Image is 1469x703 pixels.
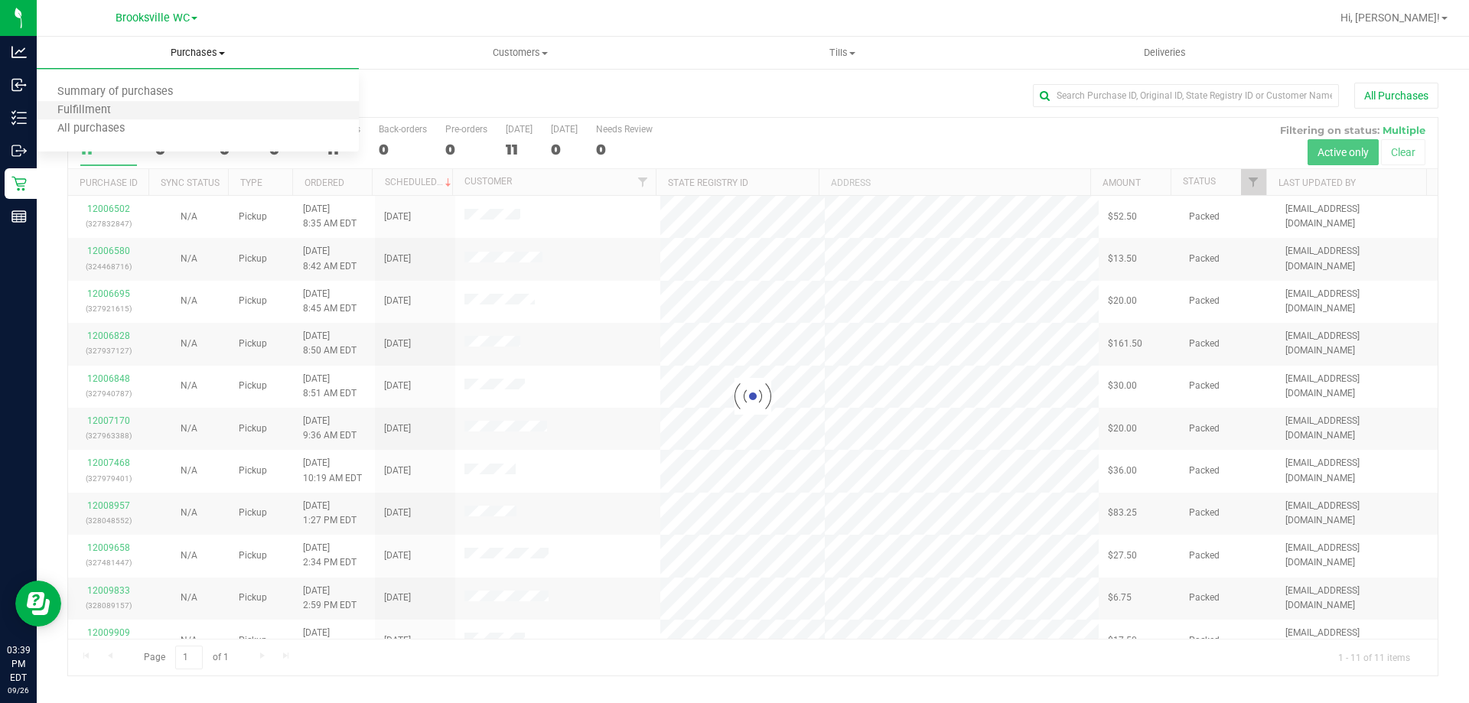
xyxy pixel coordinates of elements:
[1004,37,1326,69] a: Deliveries
[359,37,681,69] a: Customers
[1340,11,1440,24] span: Hi, [PERSON_NAME]!
[11,110,27,125] inline-svg: Inventory
[37,46,359,60] span: Purchases
[7,643,30,685] p: 03:39 PM EDT
[1033,84,1339,107] input: Search Purchase ID, Original ID, State Registry ID or Customer Name...
[1354,83,1438,109] button: All Purchases
[15,581,61,627] iframe: Resource center
[116,11,190,24] span: Brooksville WC
[37,86,194,99] span: Summary of purchases
[1123,46,1207,60] span: Deliveries
[37,122,145,135] span: All purchases
[11,176,27,191] inline-svg: Retail
[11,209,27,224] inline-svg: Reports
[37,37,359,69] a: Purchases Summary of purchases Fulfillment All purchases
[682,46,1002,60] span: Tills
[681,37,1003,69] a: Tills
[11,143,27,158] inline-svg: Outbound
[7,685,30,696] p: 09/26
[360,46,680,60] span: Customers
[11,44,27,60] inline-svg: Analytics
[11,77,27,93] inline-svg: Inbound
[37,104,132,117] span: Fulfillment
